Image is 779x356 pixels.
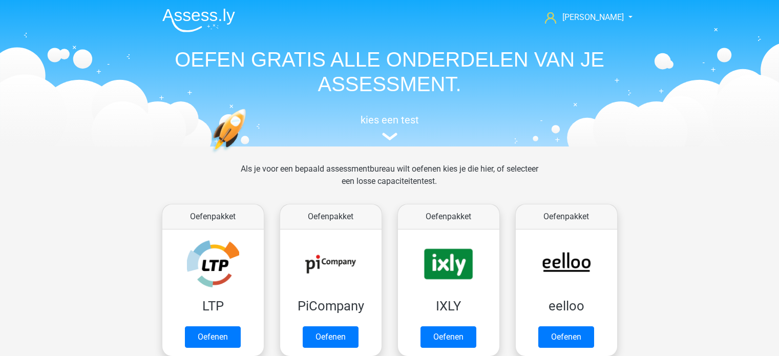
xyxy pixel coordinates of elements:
h1: OEFEN GRATIS ALLE ONDERDELEN VAN JE ASSESSMENT. [154,47,625,96]
div: Als je voor een bepaald assessmentbureau wilt oefenen kies je die hier, of selecteer een losse ca... [233,163,546,200]
a: Oefenen [420,326,476,348]
img: oefenen [210,109,286,201]
a: Oefenen [185,326,241,348]
a: Oefenen [538,326,594,348]
a: kies een test [154,114,625,141]
img: Assessly [162,8,235,32]
span: [PERSON_NAME] [562,12,624,22]
a: [PERSON_NAME] [541,11,625,24]
img: assessment [382,133,397,140]
a: Oefenen [303,326,359,348]
h5: kies een test [154,114,625,126]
